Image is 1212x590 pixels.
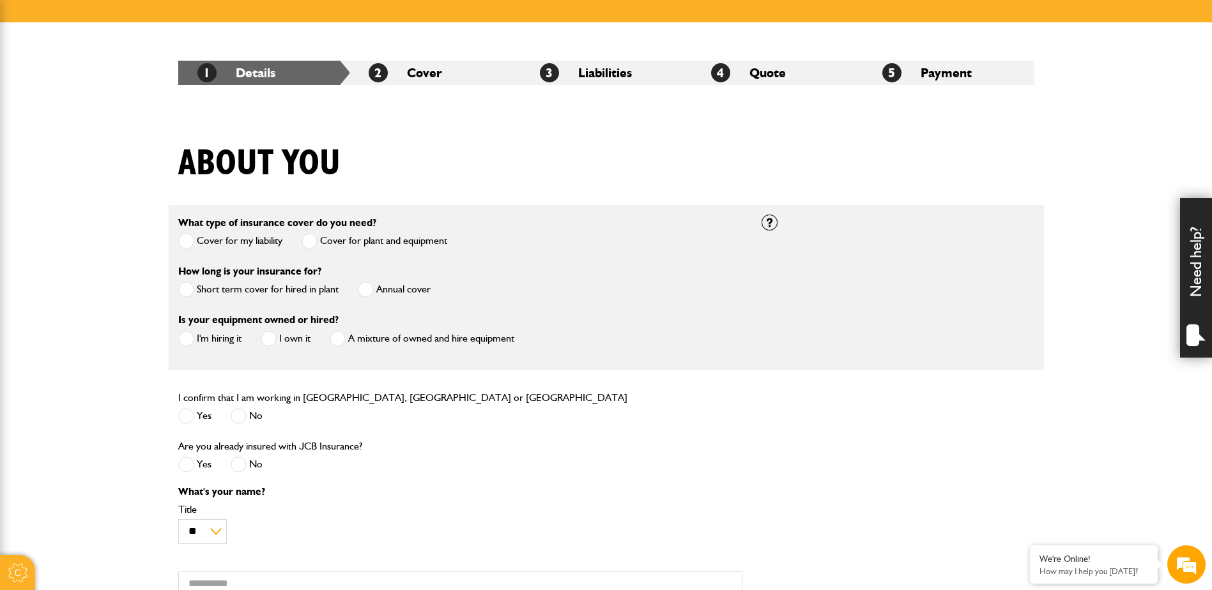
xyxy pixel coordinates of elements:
div: Minimize live chat window [210,6,240,37]
label: No [231,408,263,424]
em: Start Chat [174,393,232,411]
li: Quote [692,61,863,85]
div: We're Online! [1039,554,1148,564]
img: d_20077148190_company_1631870298795_20077148190 [22,71,54,89]
span: 2 [369,63,388,82]
label: I'm hiring it [178,331,242,347]
label: Is your equipment owned or hired? [178,315,339,325]
h1: About you [178,142,341,185]
label: Short term cover for hired in plant [178,282,339,298]
p: What's your name? [178,487,742,497]
label: Yes [178,457,211,473]
li: Liabilities [521,61,692,85]
label: Cover for plant and equipment [302,233,447,249]
span: 4 [711,63,730,82]
input: Enter your last name [17,118,233,146]
input: Enter your phone number [17,193,233,222]
span: 1 [197,63,217,82]
li: Details [178,61,349,85]
label: Yes [178,408,211,424]
label: Annual cover [358,282,431,298]
input: Enter your email address [17,156,233,184]
label: I own it [261,331,311,347]
label: Cover for my liability [178,233,282,249]
label: How long is your insurance for? [178,266,321,276]
li: Cover [349,61,521,85]
label: A mixture of owned and hire equipment [330,331,514,347]
label: Title [178,504,742,515]
span: 5 [882,63,901,82]
label: What type of insurance cover do you need? [178,218,376,228]
label: I confirm that I am working in [GEOGRAPHIC_DATA], [GEOGRAPHIC_DATA] or [GEOGRAPHIC_DATA] [178,393,627,403]
p: How may I help you today? [1039,566,1148,576]
label: Are you already insured with JCB Insurance? [178,441,362,451]
div: Need help? [1180,198,1212,358]
li: Payment [863,61,1034,85]
label: No [231,457,263,473]
textarea: Type your message and hit 'Enter' [17,231,233,382]
div: Chat with us now [66,72,215,88]
span: 3 [540,63,559,82]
